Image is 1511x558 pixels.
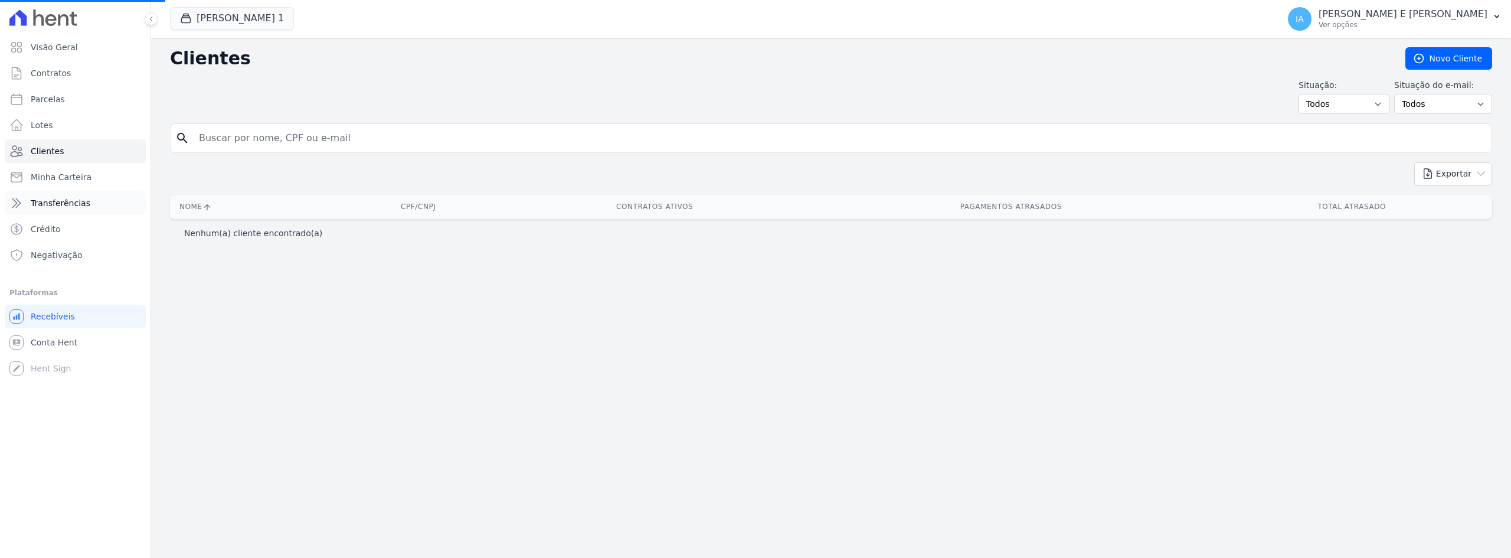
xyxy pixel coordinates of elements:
[5,165,146,189] a: Minha Carteira
[1414,162,1492,185] button: Exportar
[31,119,53,131] span: Lotes
[170,48,1386,69] h2: Clientes
[31,171,91,183] span: Minha Carteira
[1296,15,1304,23] span: IA
[31,249,83,261] span: Negativação
[5,305,146,328] a: Recebíveis
[338,195,499,219] th: CPF/CNPJ
[5,87,146,111] a: Parcelas
[31,67,71,79] span: Contratos
[1405,47,1492,70] a: Novo Cliente
[31,223,61,235] span: Crédito
[5,243,146,267] a: Negativação
[1394,79,1492,92] label: Situação do e-mail:
[5,191,146,215] a: Transferências
[5,139,146,163] a: Clientes
[175,131,189,145] i: search
[31,337,77,348] span: Conta Hent
[31,311,75,322] span: Recebíveis
[5,113,146,137] a: Lotes
[170,7,294,30] button: [PERSON_NAME] 1
[5,61,146,85] a: Contratos
[31,197,90,209] span: Transferências
[192,126,1487,150] input: Buscar por nome, CPF ou e-mail
[170,195,338,219] th: Nome
[1299,79,1389,92] label: Situação:
[5,35,146,59] a: Visão Geral
[9,286,141,300] div: Plataformas
[1319,20,1487,30] p: Ver opções
[1319,8,1487,20] p: [PERSON_NAME] E [PERSON_NAME]
[5,331,146,354] a: Conta Hent
[1211,195,1492,219] th: Total Atrasado
[810,195,1211,219] th: Pagamentos Atrasados
[31,41,78,53] span: Visão Geral
[31,145,64,157] span: Clientes
[1278,2,1511,35] button: IA [PERSON_NAME] E [PERSON_NAME] Ver opções
[499,195,810,219] th: Contratos Ativos
[31,93,65,105] span: Parcelas
[184,227,322,239] p: Nenhum(a) cliente encontrado(a)
[5,217,146,241] a: Crédito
